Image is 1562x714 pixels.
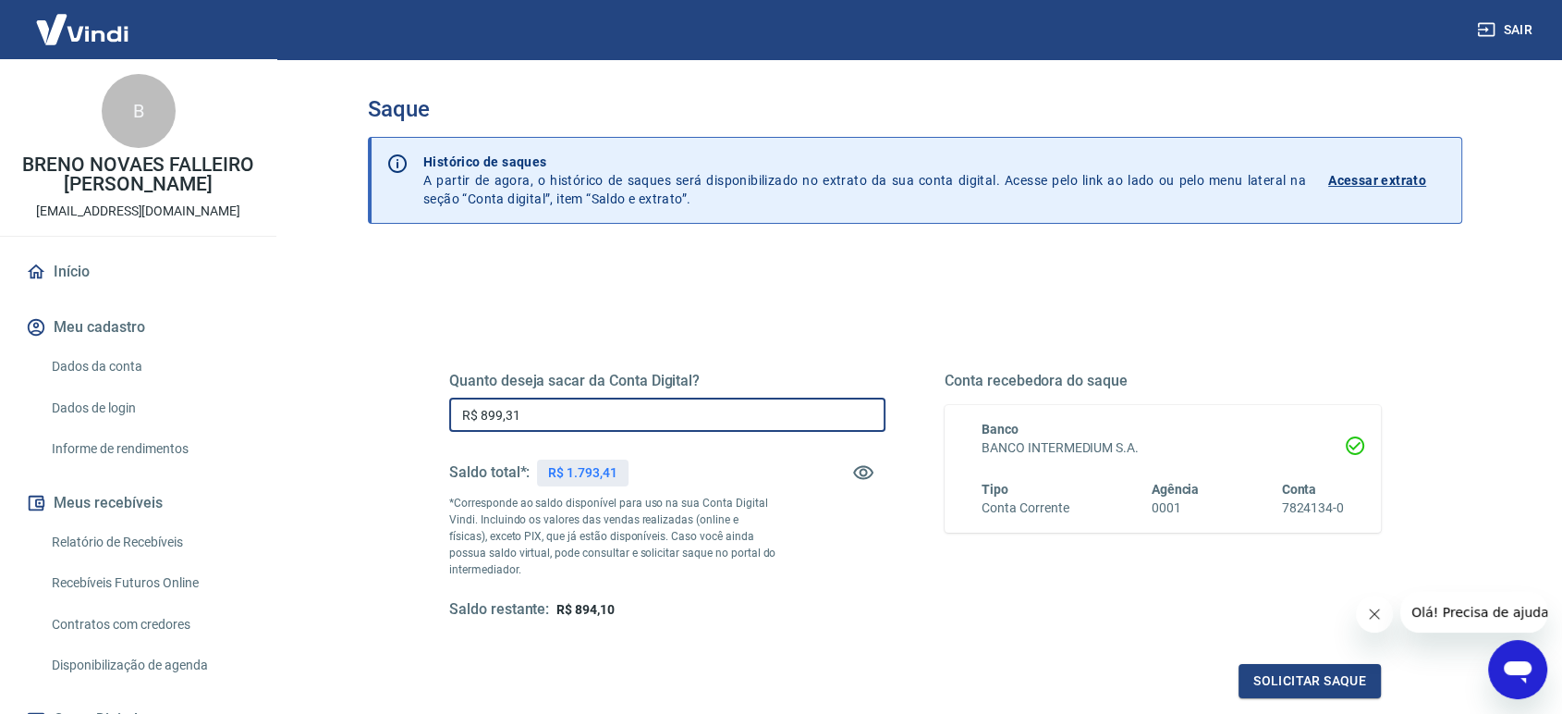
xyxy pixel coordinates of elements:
[1473,13,1540,47] button: Sair
[1488,640,1547,699] iframe: Botão para abrir a janela de mensagens
[368,96,1462,122] h3: Saque
[44,564,254,602] a: Recebíveis Futuros Online
[22,1,142,57] img: Vindi
[1281,482,1316,497] span: Conta
[423,153,1306,171] p: Histórico de saques
[449,372,885,390] h5: Quanto deseja sacar da Conta Digital?
[102,74,176,148] div: B
[22,483,254,523] button: Meus recebíveis
[556,602,615,617] span: R$ 894,10
[36,202,240,221] p: [EMAIL_ADDRESS][DOMAIN_NAME]
[44,606,254,644] a: Contratos com credores
[1400,592,1547,633] iframe: Mensagem da empresa
[1239,664,1381,698] button: Solicitar saque
[44,389,254,427] a: Dados de login
[449,600,549,620] h5: Saldo restante:
[1328,153,1446,208] a: Acessar extrato
[44,646,254,684] a: Disponibilização de agenda
[982,499,1068,518] h6: Conta Corrente
[982,422,1019,437] span: Banco
[1281,499,1344,518] h6: 7824134-0
[945,372,1381,390] h5: Conta recebedora do saque
[1152,499,1200,518] h6: 0001
[1152,482,1200,497] span: Agência
[15,155,262,194] p: BRENO NOVAES FALLEIRO [PERSON_NAME]
[449,463,530,482] h5: Saldo total*:
[548,463,616,483] p: R$ 1.793,41
[44,523,254,561] a: Relatório de Recebíveis
[423,153,1306,208] p: A partir de agora, o histórico de saques será disponibilizado no extrato da sua conta digital. Ac...
[982,438,1344,458] h6: BANCO INTERMEDIUM S.A.
[44,348,254,386] a: Dados da conta
[449,495,776,578] p: *Corresponde ao saldo disponível para uso na sua Conta Digital Vindi. Incluindo os valores das ve...
[1356,596,1393,633] iframe: Fechar mensagem
[11,13,155,28] span: Olá! Precisa de ajuda?
[44,430,254,468] a: Informe de rendimentos
[22,252,254,292] a: Início
[982,482,1008,497] span: Tipo
[22,307,254,348] button: Meu cadastro
[1328,171,1426,190] p: Acessar extrato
